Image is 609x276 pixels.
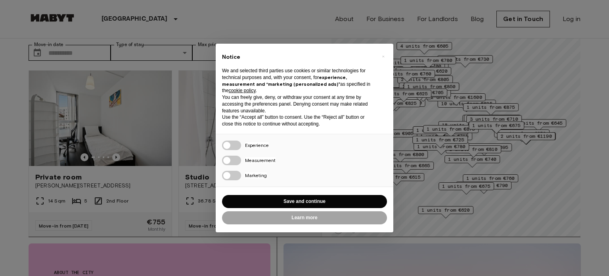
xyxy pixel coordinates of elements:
p: You can freely give, deny, or withdraw your consent at any time by accessing the preferences pane... [222,94,374,114]
a: cookie policy [229,88,256,93]
p: We and selected third parties use cookies or similar technologies for technical purposes and, wit... [222,68,374,94]
strong: experience, measurement and “marketing (personalized ads)” [222,74,347,87]
p: Use the “Accept all” button to consent. Use the “Reject all” button or close this notice to conti... [222,114,374,127]
span: Marketing [245,172,267,178]
button: Close this notice [377,50,389,63]
span: Measurement [245,157,276,163]
span: × [382,52,385,61]
button: Save and continue [222,195,387,208]
h2: Notice [222,53,374,61]
button: Learn more [222,211,387,224]
span: Experience [245,142,269,148]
